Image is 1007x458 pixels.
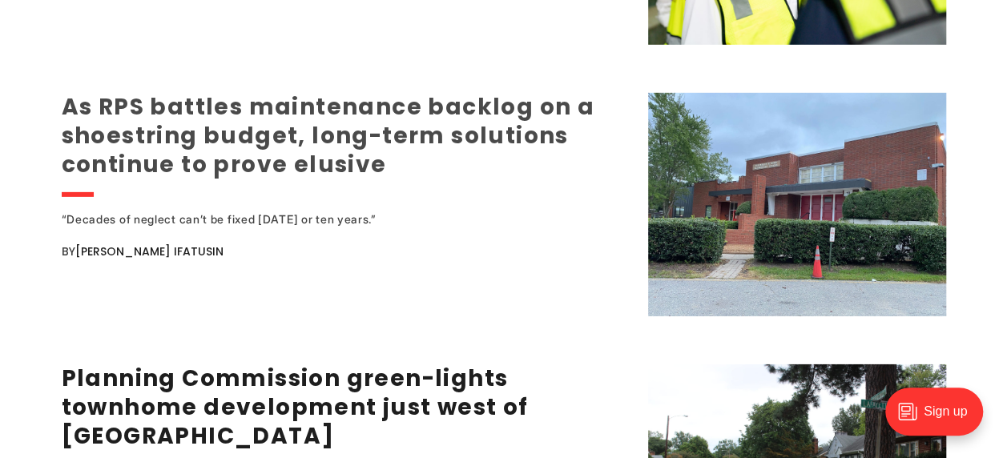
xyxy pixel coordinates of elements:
[648,93,946,316] img: As RPS battles maintenance backlog on a shoestring budget, long-term solutions continue to prove ...
[62,210,582,229] div: “Decades of neglect can’t be fixed [DATE] or ten years.”
[75,243,224,259] a: [PERSON_NAME] Ifatusin
[62,363,529,452] a: Planning Commission green-lights townhome development just west of [GEOGRAPHIC_DATA]
[872,380,1007,458] iframe: portal-trigger
[62,91,595,180] a: As RPS battles maintenance backlog on a shoestring budget, long-term solutions continue to prove ...
[62,242,628,261] div: By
